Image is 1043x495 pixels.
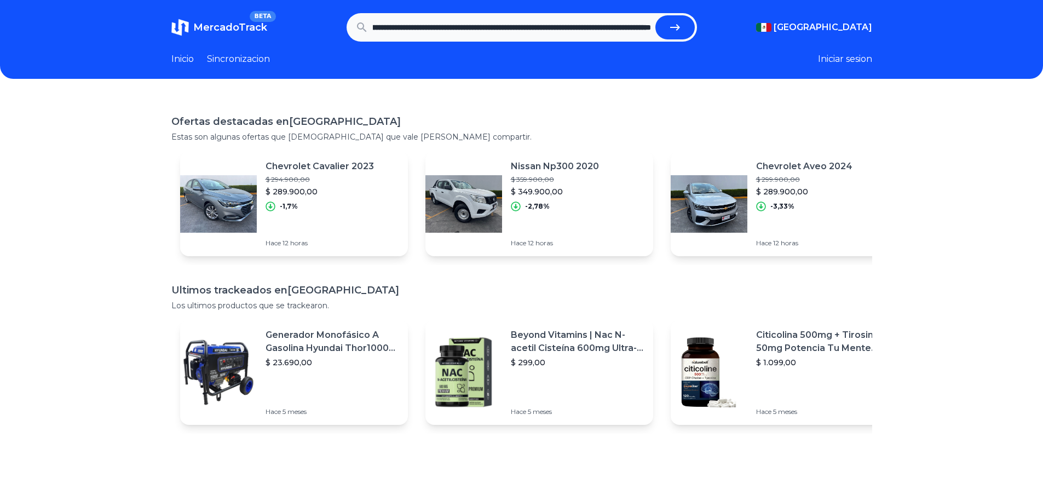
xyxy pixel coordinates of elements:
[756,239,852,248] p: Hace 12 horas
[266,407,399,416] p: Hace 5 meses
[180,151,408,256] a: Featured imageChevrolet Cavalier 2023$ 294.900,00$ 289.900,00-1,7%Hace 12 horas
[171,19,189,36] img: MercadoTrack
[756,21,872,34] button: [GEOGRAPHIC_DATA]
[171,114,872,129] h1: Ofertas destacadas en [GEOGRAPHIC_DATA]
[425,151,653,256] a: Featured imageNissan Np300 2020$ 359.900,00$ 349.900,00-2,78%Hace 12 horas
[756,186,852,197] p: $ 289.900,00
[671,320,898,425] a: Featured imageCiticolina 500mg + Tirosina 50mg Potencia Tu Mente (120caps) Sabor Sin Sabor$ 1.099...
[770,202,794,211] p: -3,33%
[180,334,257,411] img: Featured image
[180,165,257,242] img: Featured image
[671,334,747,411] img: Featured image
[671,151,898,256] a: Featured imageChevrolet Aveo 2024$ 299.900,00$ 289.900,00-3,33%Hace 12 horas
[756,175,852,184] p: $ 299.900,00
[266,186,374,197] p: $ 289.900,00
[171,283,872,298] h1: Ultimos trackeados en [GEOGRAPHIC_DATA]
[511,160,599,173] p: Nissan Np300 2020
[511,329,644,355] p: Beyond Vitamins | Nac N-acetil Cisteína 600mg Ultra-premium Con Inulina De Agave (prebiótico Natu...
[171,53,194,66] a: Inicio
[180,320,408,425] a: Featured imageGenerador Monofásico A Gasolina Hyundai Thor10000 P 11.5 Kw$ 23.690,00Hace 5 meses
[171,19,267,36] a: MercadoTrackBETA
[756,329,890,355] p: Citicolina 500mg + Tirosina 50mg Potencia Tu Mente (120caps) Sabor Sin Sabor
[756,23,771,32] img: Mexico
[171,300,872,311] p: Los ultimos productos que se trackearon.
[171,131,872,142] p: Estas son algunas ofertas que [DEMOGRAPHIC_DATA] que vale [PERSON_NAME] compartir.
[511,239,599,248] p: Hace 12 horas
[671,165,747,242] img: Featured image
[266,175,374,184] p: $ 294.900,00
[425,165,502,242] img: Featured image
[266,357,399,368] p: $ 23.690,00
[207,53,270,66] a: Sincronizacion
[818,53,872,66] button: Iniciar sesion
[193,21,267,33] span: MercadoTrack
[756,407,890,416] p: Hace 5 meses
[425,320,653,425] a: Featured imageBeyond Vitamins | Nac N-acetil Cisteína 600mg Ultra-premium Con Inulina De Agave (p...
[525,202,550,211] p: -2,78%
[250,11,275,22] span: BETA
[756,357,890,368] p: $ 1.099,00
[511,175,599,184] p: $ 359.900,00
[511,186,599,197] p: $ 349.900,00
[280,202,298,211] p: -1,7%
[425,334,502,411] img: Featured image
[266,239,374,248] p: Hace 12 horas
[774,21,872,34] span: [GEOGRAPHIC_DATA]
[511,357,644,368] p: $ 299,00
[266,329,399,355] p: Generador Monofásico A Gasolina Hyundai Thor10000 P 11.5 Kw
[266,160,374,173] p: Chevrolet Cavalier 2023
[756,160,852,173] p: Chevrolet Aveo 2024
[511,407,644,416] p: Hace 5 meses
